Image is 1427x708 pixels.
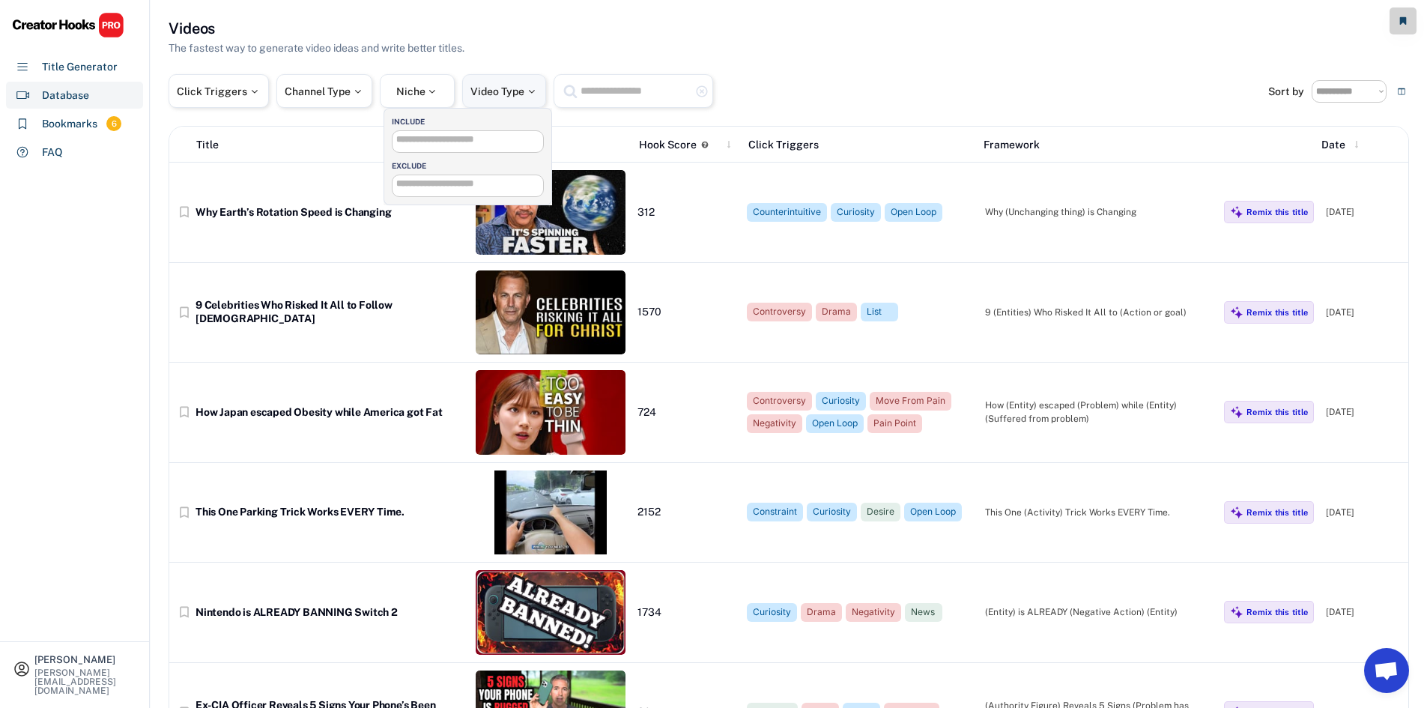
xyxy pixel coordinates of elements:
[177,405,192,420] button: bookmark_border
[1230,605,1243,619] img: MagicMajor%20%28Purple%29.svg
[876,395,945,408] div: Move From Pain
[822,306,851,318] div: Drama
[813,506,851,518] div: Curiosity
[637,406,735,420] div: 724
[753,395,806,408] div: Controversy
[392,160,551,171] div: EXCLUDE
[852,606,895,619] div: Negativity
[1326,506,1401,519] div: [DATE]
[985,399,1212,426] div: How (Entity) escaped (Problem) while (Entity) (Suffered from problem)
[1246,207,1308,217] div: Remix this title
[476,570,625,655] img: thumbnail%20%2836%29.jpg
[476,170,625,255] img: thumbnail%20%2862%29.jpg
[1268,86,1304,97] div: Sort by
[748,137,972,153] div: Click Triggers
[695,85,709,98] button: highlight_remove
[637,206,735,220] div: 312
[196,606,464,620] div: Nintendo is ALREADY BANNING Switch 2
[639,137,697,153] div: Hook Score
[1326,306,1401,319] div: [DATE]
[637,506,735,519] div: 2152
[1364,648,1409,693] a: Open chat
[1230,205,1243,219] img: MagicMajor%20%28Purple%29.svg
[807,606,836,619] div: Drama
[637,606,735,620] div: 1734
[1321,137,1345,153] div: Date
[285,86,364,97] div: Channel Type
[1246,307,1308,318] div: Remix this title
[1246,607,1308,617] div: Remix this title
[753,206,821,219] div: Counterintuitive
[891,206,936,219] div: Open Loop
[196,506,464,519] div: This One Parking Trick Works EVERY Time.
[1230,405,1243,419] img: MagicMajor%20%28Purple%29.svg
[985,506,1212,519] div: This One (Activity) Trick Works EVERY Time.
[910,506,956,518] div: Open Loop
[34,655,136,665] div: [PERSON_NAME]
[169,40,464,56] div: The fastest way to generate video ideas and write better titles.
[177,505,192,520] button: bookmark_border
[12,12,124,38] img: CHPRO%20Logo.svg
[1326,205,1401,219] div: [DATE]
[822,395,860,408] div: Curiosity
[1326,405,1401,419] div: [DATE]
[470,86,538,97] div: Video Type
[196,206,464,220] div: Why Earth’s Rotation Speed is Changing
[812,417,858,430] div: Open Loop
[1326,605,1401,619] div: [DATE]
[911,606,936,619] div: News
[837,206,875,219] div: Curiosity
[177,605,192,620] button: bookmark_border
[1246,407,1308,417] div: Remix this title
[753,306,806,318] div: Controversy
[177,205,192,220] button: bookmark_border
[753,606,791,619] div: Curiosity
[42,88,89,103] div: Database
[476,270,625,355] img: thumbnail%20%2869%29.jpg
[42,145,63,160] div: FAQ
[637,306,735,319] div: 1570
[42,59,118,75] div: Title Generator
[984,137,1208,153] div: Framework
[476,370,625,455] img: thumbnail%20%2851%29.jpg
[396,86,439,97] div: Niche
[177,305,192,320] button: bookmark_border
[106,118,121,130] div: 6
[169,18,215,39] h3: Videos
[392,116,551,127] div: INCLUDE
[753,506,797,518] div: Constraint
[873,417,916,430] div: Pain Point
[42,116,97,132] div: Bookmarks
[1230,306,1243,319] img: MagicMajor%20%28Purple%29.svg
[985,605,1212,619] div: (Entity) is ALREADY (Negative Action) (Entity)
[867,306,892,318] div: List
[1246,507,1308,518] div: Remix this title
[196,299,464,325] div: 9 Celebrities Who Risked It All to Follow [DEMOGRAPHIC_DATA]
[196,137,219,153] div: Title
[1230,506,1243,519] img: MagicMajor%20%28Purple%29.svg
[196,406,464,420] div: How Japan escaped Obesity while America got Fat
[985,205,1212,219] div: Why (Unchanging thing) is Changing
[476,471,625,555] img: thumbnail%20%2864%29.jpg
[753,417,796,430] div: Negativity
[177,86,261,97] div: Click Triggers
[867,506,894,518] div: Desire
[985,306,1212,319] div: 9 (Entities) Who Risked It All to (Action or goal)
[34,668,136,695] div: [PERSON_NAME][EMAIL_ADDRESS][DOMAIN_NAME]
